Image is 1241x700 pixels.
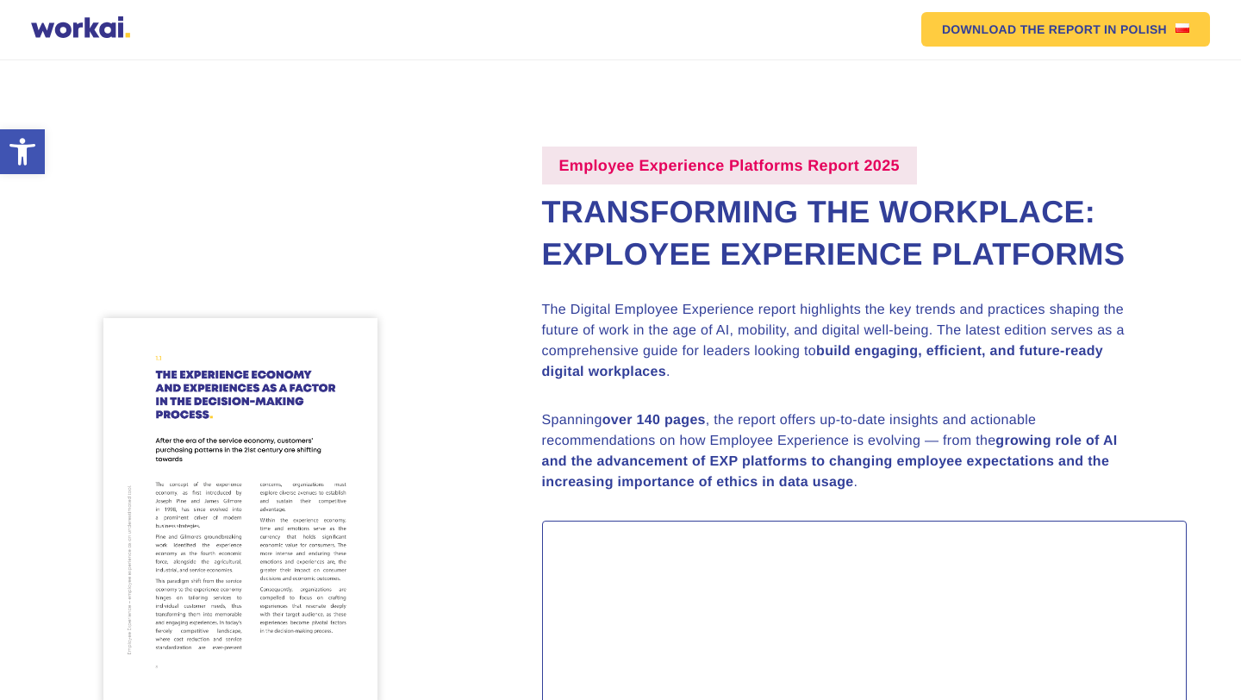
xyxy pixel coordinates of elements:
strong: over 140 pages [602,413,706,428]
p: The Digital Employee Experience report highlights the key trends and practices shaping the future... [542,300,1145,383]
label: Employee Experience Platforms Report 2025 [542,147,917,184]
a: DOWNLOAD THE REPORTIN POLISHPolish flag [921,12,1210,47]
strong: growing role of AI and the advancement of EXP platforms to changing employee expectations and the... [542,434,1118,490]
h2: Transforming the Workplace: Exployee Experience Platforms [542,191,1188,275]
img: Polish flag [1176,23,1189,33]
p: Spanning , the report offers up-to-date insights and actionable recommendations on how Employee E... [542,410,1145,493]
strong: build engaging, efficient, and future-ready digital workplaces [542,344,1103,379]
em: DOWNLOAD THE REPORT [942,23,1101,35]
